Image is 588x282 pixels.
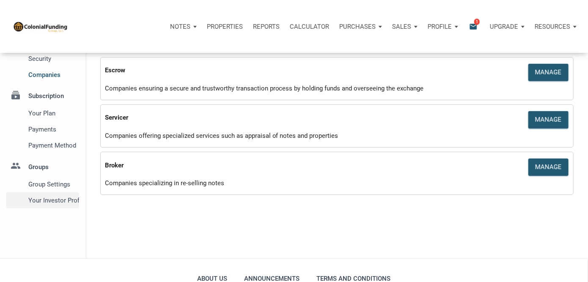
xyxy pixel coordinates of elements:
div: Manage [535,115,562,125]
span: Your plan [28,108,76,118]
button: Resources [530,14,582,39]
p: Upgrade [490,23,518,30]
p: Profile [428,23,452,30]
a: Payment Method [6,137,79,153]
a: Your plan [6,105,79,121]
a: Group Settings [6,176,79,192]
button: Profile [423,14,463,39]
div: Broker [105,156,450,171]
div: Servicer [105,109,450,124]
button: Purchases [334,14,387,39]
span: Your Investor Profile [28,195,76,205]
button: email1 [463,14,485,39]
button: Reports [248,14,285,39]
div: Companies offering specialized services such as appraisal of notes and properties [99,131,575,143]
p: Notes [170,23,190,30]
p: Purchases [339,23,376,30]
button: Manage [528,64,569,81]
div: Manage [535,162,562,172]
p: Properties [207,23,243,30]
a: Payments [6,121,79,137]
div: Companies ensuring a secure and trustworthy transaction process by holding funds and overseeing t... [99,83,575,96]
button: Manage [528,159,569,176]
p: Reports [253,23,280,30]
span: Payments [28,124,76,134]
button: Sales [387,14,423,39]
img: NoteUnlimited [13,21,68,32]
button: Manage [528,111,569,129]
span: Companies [28,70,76,80]
i: email [468,22,478,31]
span: 1 [474,18,480,25]
a: Your Investor Profile [6,192,79,208]
p: Sales [392,23,411,30]
span: Security [28,54,76,64]
p: Calculator [290,23,329,30]
p: Resources [535,23,570,30]
div: Escrow [105,62,450,77]
button: Upgrade [485,14,530,39]
a: Properties [202,14,248,39]
div: Companies specializing in re-selling notes [99,178,575,190]
button: Notes [165,14,202,39]
a: Calculator [285,14,334,39]
div: Manage [535,68,562,77]
a: Security [6,51,79,67]
span: Group Settings [28,179,76,189]
span: Payment Method [28,140,76,151]
a: Companies [6,67,79,83]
